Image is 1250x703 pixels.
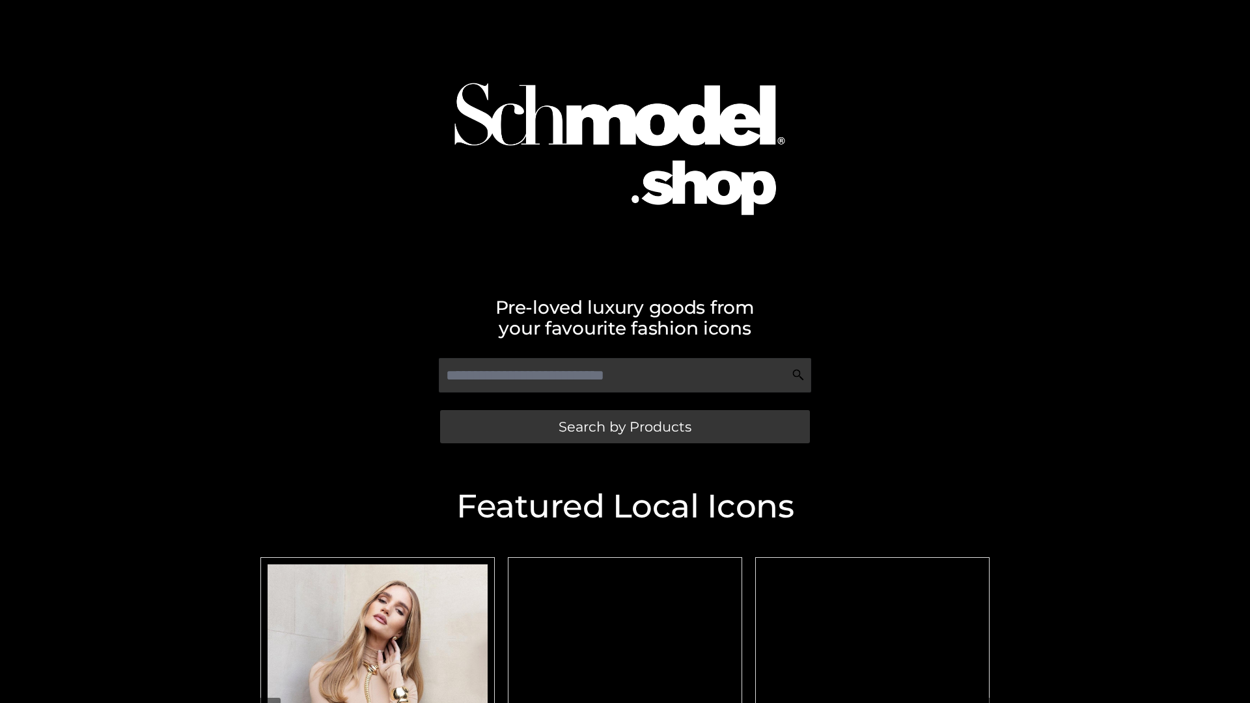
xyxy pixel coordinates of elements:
span: Search by Products [559,420,691,434]
h2: Featured Local Icons​ [254,490,996,523]
img: Search Icon [792,368,805,381]
h2: Pre-loved luxury goods from your favourite fashion icons [254,297,996,338]
a: Search by Products [440,410,810,443]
